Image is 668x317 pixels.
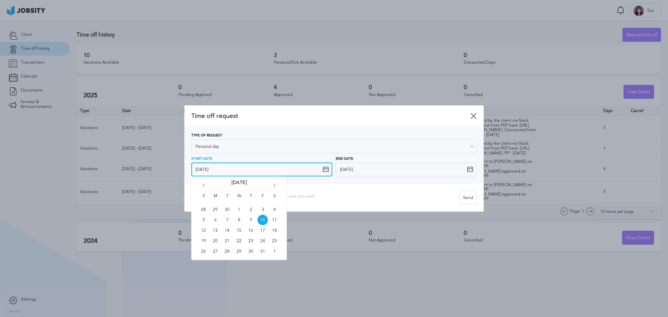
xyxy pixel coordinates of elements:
[234,246,244,256] span: Wed Oct 29 2025
[246,246,256,256] span: Thu Oct 30 2025
[269,225,280,236] span: Sat Oct 18 2025
[246,236,256,246] span: Thu Oct 23 2025
[257,215,268,225] span: Fri Oct 10 2025
[231,180,247,194] span: [DATE]
[198,204,209,215] span: Sun Sep 28 2025
[257,204,268,215] span: Fri Oct 03 2025
[271,184,278,190] i: Go forward 1 month
[210,204,221,215] span: Mon Sep 29 2025
[257,225,268,236] span: Fri Oct 17 2025
[269,215,280,225] span: Sat Oct 11 2025
[234,215,244,225] span: Wed Oct 08 2025
[191,134,222,138] span: Type of Request
[336,157,353,161] span: End Date
[222,215,232,225] span: Tue Oct 07 2025
[460,191,476,205] div: Send
[257,236,268,246] span: Fri Oct 24 2025
[269,204,280,215] span: Sat Oct 04 2025
[222,225,232,236] span: Tue Oct 14 2025
[210,236,221,246] span: Mon Oct 20 2025
[222,204,232,215] span: Tue Sep 30 2025
[257,194,268,204] span: F
[191,157,212,161] span: Start Date
[246,225,256,236] span: Thu Oct 16 2025
[234,225,244,236] span: Wed Oct 15 2025
[222,236,232,246] span: Tue Oct 21 2025
[234,236,244,246] span: Wed Oct 22 2025
[234,194,244,204] span: W
[198,236,209,246] span: Sun Oct 19 2025
[198,225,209,236] span: Sun Oct 12 2025
[191,112,470,120] span: Time off request
[459,191,477,205] button: Send
[222,194,232,204] span: T
[210,246,221,256] span: Mon Oct 27 2025
[269,236,280,246] span: Sat Oct 25 2025
[246,215,256,225] span: Thu Oct 09 2025
[269,246,280,256] span: Sat Nov 01 2025
[234,204,244,215] span: Wed Oct 01 2025
[222,246,232,256] span: Tue Oct 28 2025
[257,246,268,256] span: Fri Oct 31 2025
[210,194,221,204] span: M
[246,204,256,215] span: Thu Oct 02 2025
[200,184,207,190] i: Go back 1 month
[246,194,256,204] span: T
[210,215,221,225] span: Mon Oct 06 2025
[269,194,280,204] span: S
[198,194,209,204] span: S
[198,215,209,225] span: Sun Oct 05 2025
[210,225,221,236] span: Mon Oct 13 2025
[198,246,209,256] span: Sun Oct 26 2025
